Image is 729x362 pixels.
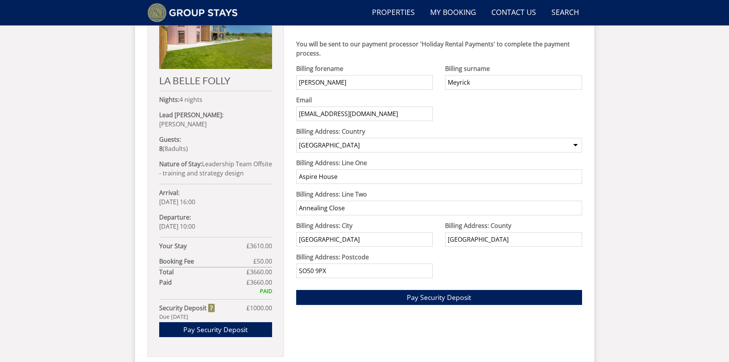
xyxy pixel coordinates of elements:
[296,201,582,215] input: e.g. Cloudy Apple Street
[159,278,246,287] strong: Paid
[296,158,582,167] label: Billing Address: Line One
[159,322,272,337] a: Pay Security Deposit
[246,267,272,277] span: £
[296,169,582,184] input: e.g. Two Many House
[296,95,433,105] label: Email
[159,313,272,321] div: Due [DATE]
[159,111,223,119] strong: Lead [PERSON_NAME]:
[165,144,168,153] span: 8
[296,290,582,305] button: Pay Security Deposit
[253,257,272,266] span: £
[445,75,582,90] input: Surname
[159,75,272,86] h2: LA BELLE FOLLY
[159,95,272,104] p: 4 nights
[159,241,246,251] strong: Your Stay
[159,267,246,277] strong: Total
[159,188,272,206] p: [DATE] 16:00
[296,190,582,199] label: Billing Address: Line Two
[159,160,202,168] strong: Nature of Stay:
[548,4,582,21] a: Search
[159,287,272,295] div: PAID
[250,278,272,287] span: 3660.00
[159,257,253,266] strong: Booking Fee
[159,144,163,153] strong: 8
[296,264,433,278] input: e.g. BA22 8WA
[246,303,272,313] span: £
[165,144,186,153] span: adult
[246,278,272,287] span: £
[159,213,191,221] strong: Departure:
[445,221,582,230] label: Billing Address: County
[445,232,582,247] input: e.g. Somerset
[296,75,433,90] input: Forename
[296,127,582,136] label: Billing Address: Country
[296,252,433,262] label: Billing Address: Postcode
[250,268,272,276] span: 3660.00
[159,144,188,153] span: ( )
[427,4,479,21] a: My Booking
[369,4,418,21] a: Properties
[159,95,179,104] strong: Nights:
[250,304,272,312] span: 1000.00
[250,242,272,250] span: 3610.00
[159,303,215,313] strong: Security Deposit
[183,144,186,153] span: s
[159,213,272,231] p: [DATE] 10:00
[159,188,179,197] strong: Arrival:
[296,232,433,247] input: e.g. Yeovil
[147,3,238,22] img: Group Stays
[445,64,582,73] label: Billing surname
[296,40,570,57] strong: You will be sent to our payment processor 'Holiday Rental Payments' to complete the payment process.
[257,257,272,265] span: 50.00
[246,241,272,251] span: £
[488,4,539,21] a: Contact Us
[296,64,433,73] label: Billing forename
[159,120,207,128] span: [PERSON_NAME]
[296,221,433,230] label: Billing Address: City
[407,293,471,302] span: Pay Security Deposit
[159,135,181,144] strong: Guests:
[159,159,272,178] p: Leadership Team Offsite - training and strategy design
